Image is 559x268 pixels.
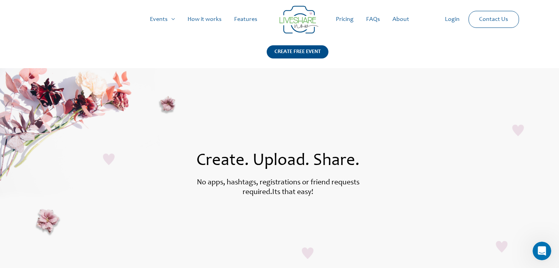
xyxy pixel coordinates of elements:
a: Pricing [330,7,360,32]
iframe: Intercom live chat [533,242,551,260]
nav: Site Navigation [14,7,545,32]
img: LiveShare logo - Capture & Share Event Memories [279,6,318,34]
div: CREATE FREE EVENT [267,45,328,58]
a: Features [228,7,264,32]
a: About [386,7,415,32]
label: Its that easy! [272,189,313,196]
a: FAQs [360,7,386,32]
a: Events [144,7,181,32]
span: Create. Upload. Share. [196,153,359,170]
label: No apps, hashtags, registrations or friend requests required. [197,179,359,196]
a: Contact Us [473,11,514,27]
a: Login [439,7,466,32]
a: CREATE FREE EVENT [267,45,328,68]
a: How it works [181,7,228,32]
